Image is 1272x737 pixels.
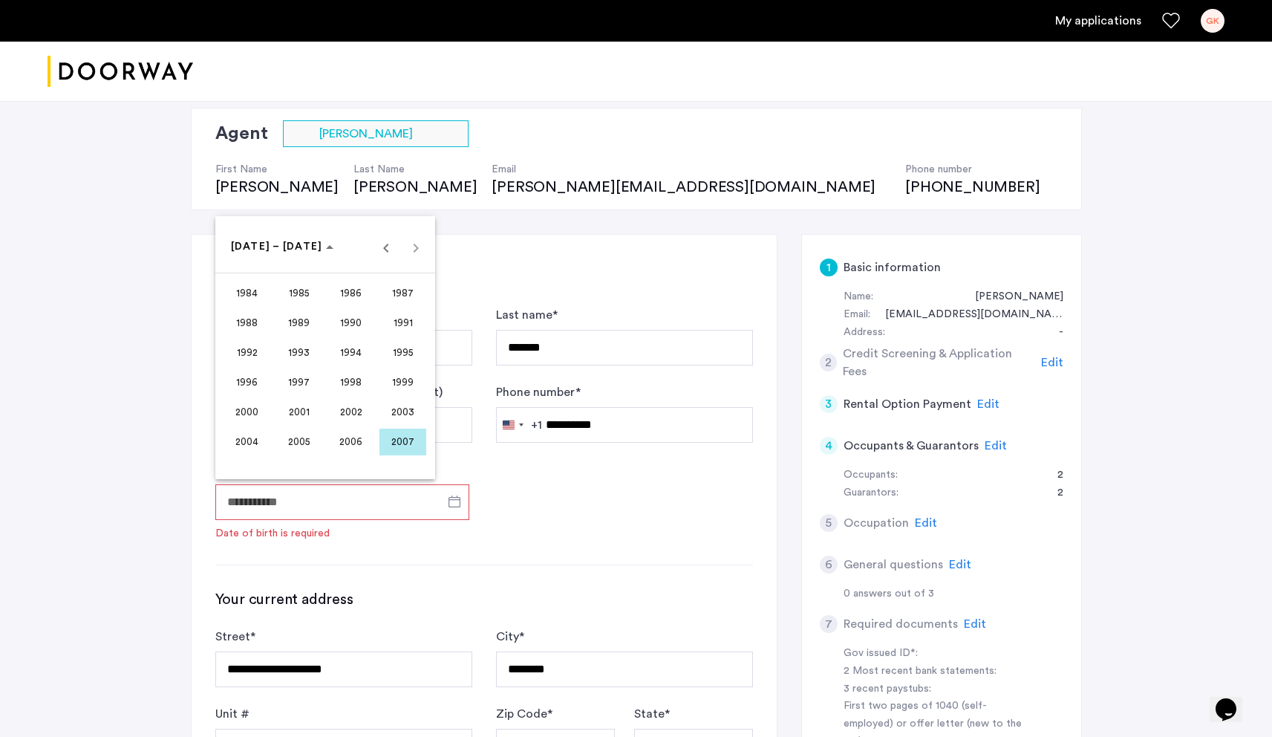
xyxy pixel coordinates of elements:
[273,397,325,427] button: 2001
[224,340,270,366] span: 1992
[377,427,429,457] button: 2007
[221,368,273,397] button: 1996
[224,310,270,337] span: 1988
[327,399,374,426] span: 2002
[275,280,322,307] span: 1985
[275,369,322,396] span: 1997
[377,338,429,368] button: 1995
[275,340,322,366] span: 1993
[377,368,429,397] button: 1999
[327,280,374,307] span: 1986
[379,399,426,426] span: 2003
[325,308,377,338] button: 1990
[377,397,429,427] button: 2003
[1210,678,1257,722] iframe: chat widget
[379,310,426,337] span: 1991
[221,308,273,338] button: 1988
[224,280,270,307] span: 1984
[325,397,377,427] button: 2002
[275,399,322,426] span: 2001
[273,368,325,397] button: 1997
[371,233,401,262] button: Previous 24 years
[224,369,270,396] span: 1996
[325,427,377,457] button: 2006
[377,308,429,338] button: 1991
[221,427,273,457] button: 2004
[273,308,325,338] button: 1989
[221,279,273,308] button: 1984
[379,280,426,307] span: 1987
[327,340,374,366] span: 1994
[327,429,374,455] span: 2006
[327,369,374,396] span: 1998
[273,338,325,368] button: 1993
[379,340,426,366] span: 1995
[273,427,325,457] button: 2005
[327,310,374,337] span: 1990
[325,368,377,397] button: 1998
[273,279,325,308] button: 1985
[221,338,273,368] button: 1992
[225,234,340,261] button: Choose date
[379,369,426,396] span: 1999
[325,279,377,308] button: 1986
[377,279,429,308] button: 1987
[231,241,323,252] span: [DATE] – [DATE]
[221,397,273,427] button: 2000
[325,338,377,368] button: 1994
[224,399,270,426] span: 2000
[275,429,322,455] span: 2005
[379,429,426,455] span: 2007
[275,310,322,337] span: 1989
[224,429,270,455] span: 2004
